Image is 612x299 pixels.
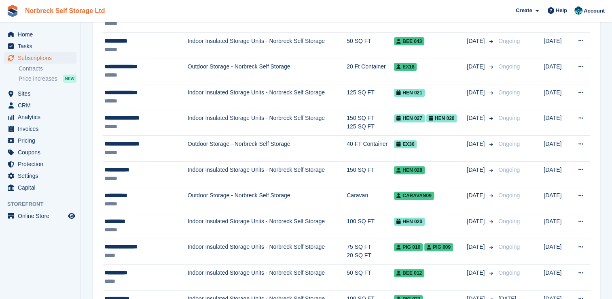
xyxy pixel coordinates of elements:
span: BEE 043 [394,37,424,45]
span: Capital [18,182,66,193]
span: [DATE] [467,114,486,122]
span: Settings [18,170,66,182]
td: 125 SQ FT [347,84,394,110]
a: Norbreck Self Storage Ltd [22,4,108,17]
td: 150 SQ FT 125 SQ FT [347,110,394,136]
span: [DATE] [467,191,486,200]
td: 50 SQ FT [347,265,394,290]
a: menu [4,135,76,146]
a: Price increases NEW [19,74,76,83]
span: Ongoing [498,218,520,224]
td: 75 SQ FT 20 SQ FT [347,239,394,265]
span: [DATE] [467,269,486,277]
span: Analytics [18,111,66,123]
span: PIG 009 [424,243,453,251]
td: Indoor Insulated Storage Units - Norbreck Self Storage [188,213,347,239]
span: Help [556,6,567,15]
a: Contracts [19,65,76,73]
span: [DATE] [467,62,486,71]
span: Ongoing [498,167,520,173]
span: Tasks [18,41,66,52]
td: Indoor Insulated Storage Units - Norbreck Self Storage [188,161,347,187]
span: Ongoing [498,243,520,250]
span: Subscriptions [18,52,66,64]
span: Sites [18,88,66,99]
td: [DATE] [544,32,570,58]
a: menu [4,100,76,111]
td: Outdoor Storage - Norbreck Self Storage [188,58,347,84]
span: Protection [18,158,66,170]
span: Storefront [7,200,80,208]
a: menu [4,123,76,135]
span: Home [18,29,66,40]
a: menu [4,29,76,40]
span: Pricing [18,135,66,146]
td: Indoor Insulated Storage Units - Norbreck Self Storage [188,239,347,265]
td: 20 Ft Container [347,58,394,84]
span: HEN 020 [394,218,425,226]
span: Price increases [19,75,57,83]
span: HEN 027 [394,114,425,122]
span: BEE 012 [394,269,424,277]
a: menu [4,158,76,170]
td: 50 SQ FT [347,32,394,58]
td: [DATE] [544,161,570,187]
td: Outdoor Storage - Norbreck Self Storage [188,136,347,162]
td: [DATE] [544,265,570,290]
a: menu [4,147,76,158]
td: Caravan [347,187,394,213]
td: [DATE] [544,136,570,162]
span: CRM [18,100,66,111]
span: EX18 [394,63,417,71]
span: HEN 026 [426,114,457,122]
span: Ongoing [498,115,520,121]
span: Ongoing [498,63,520,70]
span: Invoices [18,123,66,135]
td: 40 FT Container [347,136,394,162]
span: PIG 010 [394,243,423,251]
span: HEN 021 [394,89,425,97]
td: [DATE] [544,58,570,84]
span: HEN 028 [394,166,425,174]
td: Outdoor Storage - Norbreck Self Storage [188,187,347,213]
td: Indoor Insulated Storage Units - Norbreck Self Storage [188,32,347,58]
a: menu [4,88,76,99]
div: NEW [63,75,76,83]
span: [DATE] [467,37,486,45]
td: [DATE] [544,239,570,265]
a: menu [4,111,76,123]
td: 150 SQ FT [347,161,394,187]
span: Ongoing [498,192,520,199]
span: [DATE] [467,88,486,97]
td: [DATE] [544,187,570,213]
a: menu [4,52,76,64]
a: menu [4,210,76,222]
span: EX30 [394,140,417,148]
a: menu [4,170,76,182]
span: Caravan09 [394,192,434,200]
img: stora-icon-8386f47178a22dfd0bd8f6a31ec36ba5ce8667c1dd55bd0f319d3a0aa187defe.svg [6,5,19,17]
td: Indoor Insulated Storage Units - Norbreck Self Storage [188,84,347,110]
span: Online Store [18,210,66,222]
span: Account [584,7,605,15]
span: Coupons [18,147,66,158]
span: Create [516,6,532,15]
td: [DATE] [544,213,570,239]
a: menu [4,182,76,193]
td: Indoor Insulated Storage Units - Norbreck Self Storage [188,265,347,290]
span: Ongoing [498,269,520,276]
span: Ongoing [498,89,520,96]
a: menu [4,41,76,52]
td: 100 SQ FT [347,213,394,239]
span: [DATE] [467,140,486,148]
span: Ongoing [498,38,520,44]
span: [DATE] [467,243,486,251]
span: [DATE] [467,217,486,226]
span: [DATE] [467,166,486,174]
a: Preview store [67,211,76,221]
td: [DATE] [544,84,570,110]
td: [DATE] [544,110,570,136]
img: Sally King [574,6,582,15]
td: Indoor Insulated Storage Units - Norbreck Self Storage [188,110,347,136]
span: Ongoing [498,141,520,147]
